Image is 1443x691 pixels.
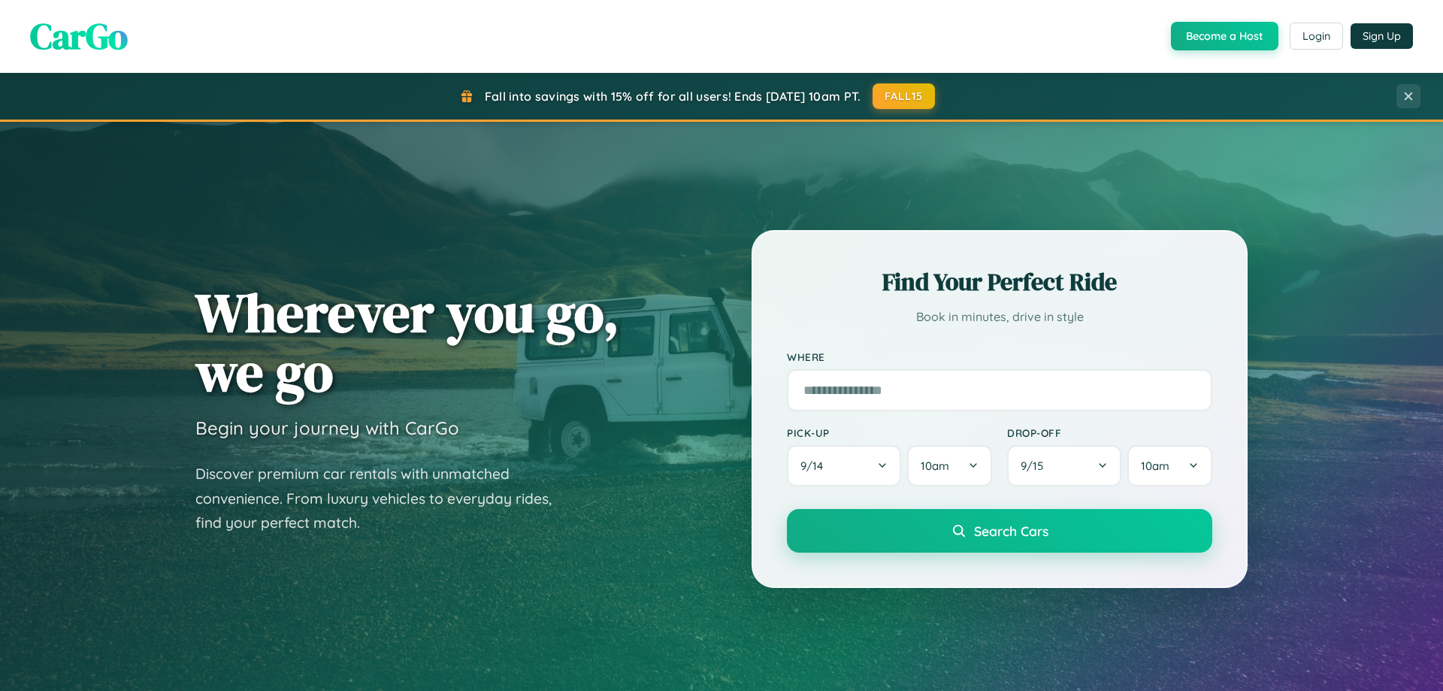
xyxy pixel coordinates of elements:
[787,350,1212,363] label: Where
[1007,445,1121,486] button: 9/15
[974,523,1048,539] span: Search Cars
[787,426,992,439] label: Pick-up
[485,89,861,104] span: Fall into savings with 15% off for all users! Ends [DATE] 10am PT.
[1127,445,1212,486] button: 10am
[30,11,128,61] span: CarGo
[787,445,901,486] button: 9/14
[1171,22,1278,50] button: Become a Host
[787,265,1212,299] h2: Find Your Perfect Ride
[787,306,1212,328] p: Book in minutes, drive in style
[1007,426,1212,439] label: Drop-off
[873,83,936,109] button: FALL15
[921,459,949,473] span: 10am
[195,462,571,535] p: Discover premium car rentals with unmatched convenience. From luxury vehicles to everyday rides, ...
[1351,23,1413,49] button: Sign Up
[800,459,830,473] span: 9 / 14
[1141,459,1169,473] span: 10am
[1021,459,1051,473] span: 9 / 15
[195,417,459,439] h3: Begin your journey with CarGo
[1290,23,1343,50] button: Login
[195,283,619,402] h1: Wherever you go, we go
[787,509,1212,553] button: Search Cars
[907,445,992,486] button: 10am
